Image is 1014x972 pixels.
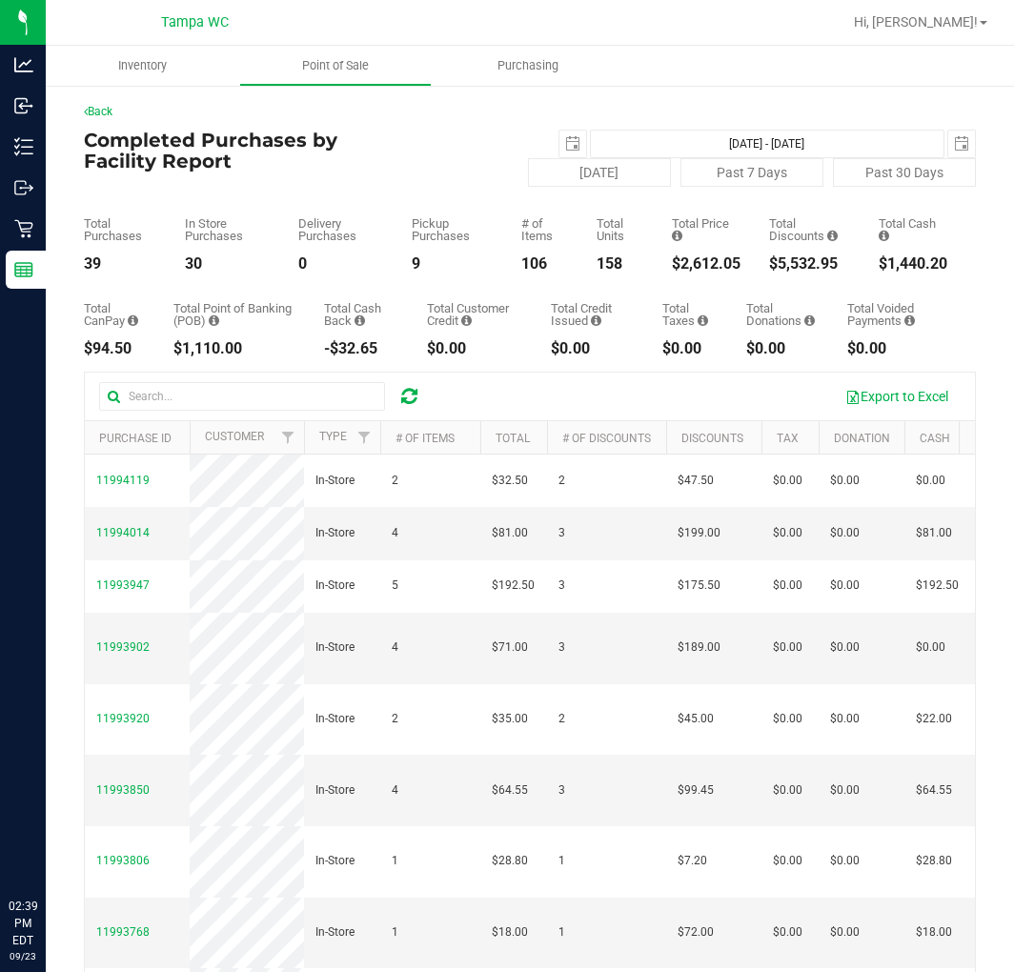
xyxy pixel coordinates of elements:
a: Purchase ID [99,432,172,445]
span: $192.50 [916,577,959,595]
div: Total Units [597,217,643,242]
i: Sum of all round-up-to-next-dollar total price adjustments for all purchases in the date range. [804,314,815,327]
div: In Store Purchases [185,217,270,242]
a: # of Discounts [562,432,651,445]
inline-svg: Outbound [14,178,33,197]
div: Total Point of Banking (POB) [173,302,295,327]
span: $0.00 [773,577,802,595]
a: Type [319,430,347,443]
span: $81.00 [916,524,952,542]
div: # of Items [521,217,568,242]
i: Sum of the cash-back amounts from rounded-up electronic payments for all purchases in the date ra... [355,314,365,327]
span: 2 [392,710,398,728]
span: 5 [392,577,398,595]
span: 1 [558,852,565,870]
div: Pickup Purchases [412,217,493,242]
a: Donation [834,432,890,445]
span: $7.20 [678,852,707,870]
div: 9 [412,256,493,272]
i: Sum of the total taxes for all purchases in the date range. [698,314,708,327]
div: Total CanPay [84,302,145,327]
a: # of Items [395,432,455,445]
a: Purchasing [432,46,625,86]
span: 4 [392,781,398,800]
span: select [559,131,586,157]
span: In-Store [315,577,355,595]
span: $0.00 [830,577,860,595]
span: Point of Sale [276,57,395,74]
span: $28.80 [492,852,528,870]
inline-svg: Reports [14,260,33,279]
div: 0 [298,256,384,272]
span: $99.45 [678,781,714,800]
div: Total Donations [746,302,818,327]
span: 2 [392,472,398,490]
span: 3 [558,781,565,800]
inline-svg: Analytics [14,55,33,74]
span: 2 [558,710,565,728]
span: 11993902 [96,640,150,654]
span: $189.00 [678,638,720,657]
div: $0.00 [847,341,947,356]
span: 3 [558,638,565,657]
div: 158 [597,256,643,272]
div: Total Taxes [662,302,718,327]
span: $0.00 [830,923,860,942]
button: Past 30 Days [833,158,976,187]
span: $45.00 [678,710,714,728]
div: 39 [84,256,156,272]
span: select [948,131,975,157]
div: Total Purchases [84,217,156,242]
span: 11993947 [96,578,150,592]
span: In-Store [315,710,355,728]
span: $0.00 [830,638,860,657]
span: Hi, [PERSON_NAME]! [854,14,978,30]
span: $64.55 [916,781,952,800]
span: $0.00 [830,710,860,728]
inline-svg: Inbound [14,96,33,115]
span: $0.00 [773,781,802,800]
span: $18.00 [916,923,952,942]
p: 09/23 [9,949,37,963]
span: $81.00 [492,524,528,542]
div: Total Customer Credit [427,302,522,327]
i: Sum of all voided payment transaction amounts, excluding tips and transaction fees, for all purch... [904,314,915,327]
span: $175.50 [678,577,720,595]
span: $64.55 [492,781,528,800]
div: $1,110.00 [173,341,295,356]
div: $94.50 [84,341,145,356]
span: In-Store [315,638,355,657]
span: $32.50 [492,472,528,490]
button: Past 7 Days [680,158,823,187]
span: $0.00 [830,781,860,800]
div: Total Price [672,217,740,242]
div: Total Cash Back [324,302,398,327]
span: $47.50 [678,472,714,490]
span: $71.00 [492,638,528,657]
i: Sum of the successful, non-voided cash payment transactions for all purchases in the date range. ... [879,230,889,242]
div: 30 [185,256,270,272]
div: $0.00 [746,341,818,356]
div: Total Cash [879,217,947,242]
button: Export to Excel [833,380,961,413]
span: 3 [558,577,565,595]
span: 4 [392,524,398,542]
span: 4 [392,638,398,657]
a: Total [496,432,530,445]
span: In-Store [315,781,355,800]
span: $28.80 [916,852,952,870]
span: $0.00 [830,472,860,490]
span: 11993768 [96,925,150,939]
i: Sum of the successful, non-voided payments using account credit for all purchases in the date range. [461,314,472,327]
div: Delivery Purchases [298,217,384,242]
iframe: Resource center [19,820,76,877]
a: Back [84,105,112,118]
span: $0.00 [773,472,802,490]
div: -$32.65 [324,341,398,356]
div: Total Credit Issued [551,302,635,327]
span: $0.00 [773,923,802,942]
a: Tax [777,432,799,445]
span: Purchasing [472,57,584,74]
span: In-Store [315,524,355,542]
a: Inventory [46,46,239,86]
